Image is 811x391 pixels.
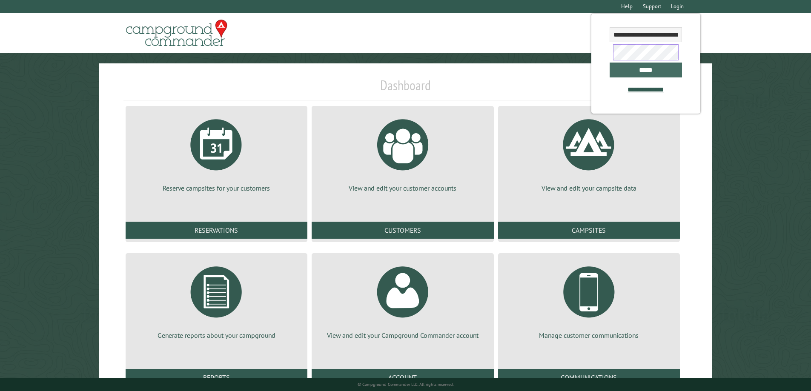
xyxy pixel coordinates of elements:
[126,222,307,239] a: Reservations
[322,113,483,193] a: View and edit your customer accounts
[322,183,483,193] p: View and edit your customer accounts
[136,183,297,193] p: Reserve campsites for your customers
[126,369,307,386] a: Reports
[508,260,670,340] a: Manage customer communications
[123,77,688,100] h1: Dashboard
[508,113,670,193] a: View and edit your campsite data
[136,260,297,340] a: Generate reports about your campground
[322,331,483,340] p: View and edit your Campground Commander account
[312,222,493,239] a: Customers
[498,369,680,386] a: Communications
[136,113,297,193] a: Reserve campsites for your customers
[136,331,297,340] p: Generate reports about your campground
[358,382,454,387] small: © Campground Commander LLC. All rights reserved.
[312,369,493,386] a: Account
[322,260,483,340] a: View and edit your Campground Commander account
[508,183,670,193] p: View and edit your campsite data
[508,331,670,340] p: Manage customer communications
[498,222,680,239] a: Campsites
[123,17,230,50] img: Campground Commander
